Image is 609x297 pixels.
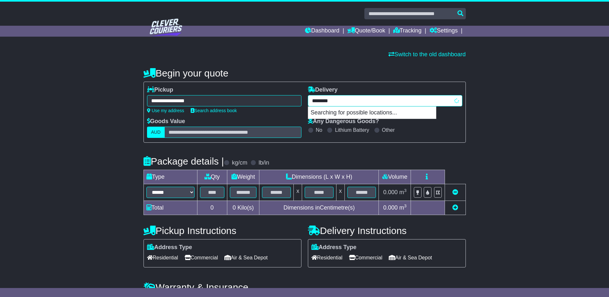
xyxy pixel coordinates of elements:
h4: Package details | [144,156,224,166]
p: Searching for possible locations... [308,107,436,119]
label: lb/in [258,159,269,166]
label: Lithium Battery [335,127,369,133]
label: kg/cm [232,159,247,166]
label: AUD [147,127,165,138]
td: 0 [197,201,227,215]
h4: Begin your quote [144,68,466,78]
sup: 3 [404,203,407,208]
span: Air & Sea Depot [389,253,432,263]
span: 0.000 [383,204,398,211]
span: Commercial [349,253,382,263]
label: Any Dangerous Goods? [308,118,379,125]
label: Address Type [147,244,192,251]
td: Weight [227,170,259,184]
span: Residential [311,253,343,263]
h4: Delivery Instructions [308,225,466,236]
sup: 3 [404,188,407,193]
h4: Pickup Instructions [144,225,301,236]
td: x [294,184,302,201]
span: m [399,204,407,211]
a: Remove this item [452,189,458,195]
span: 0.000 [383,189,398,195]
td: Total [144,201,197,215]
td: Qty [197,170,227,184]
typeahead: Please provide city [308,95,462,106]
a: Switch to the old dashboard [388,51,465,58]
label: Delivery [308,86,338,94]
label: Pickup [147,86,173,94]
label: Other [382,127,395,133]
a: Search address book [191,108,237,113]
a: Dashboard [305,26,339,37]
label: Goods Value [147,118,185,125]
a: Use my address [147,108,184,113]
td: Kilo(s) [227,201,259,215]
span: Commercial [185,253,218,263]
h4: Warranty & Insurance [144,282,466,292]
label: Address Type [311,244,357,251]
span: 0 [232,204,236,211]
a: Quote/Book [347,26,385,37]
a: Add new item [452,204,458,211]
span: Air & Sea Depot [224,253,268,263]
label: No [316,127,322,133]
span: m [399,189,407,195]
td: Volume [379,170,411,184]
td: Dimensions in Centimetre(s) [259,201,379,215]
a: Settings [430,26,458,37]
a: Tracking [393,26,422,37]
td: Dimensions (L x W x H) [259,170,379,184]
td: Type [144,170,197,184]
span: Residential [147,253,178,263]
td: x [336,184,344,201]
